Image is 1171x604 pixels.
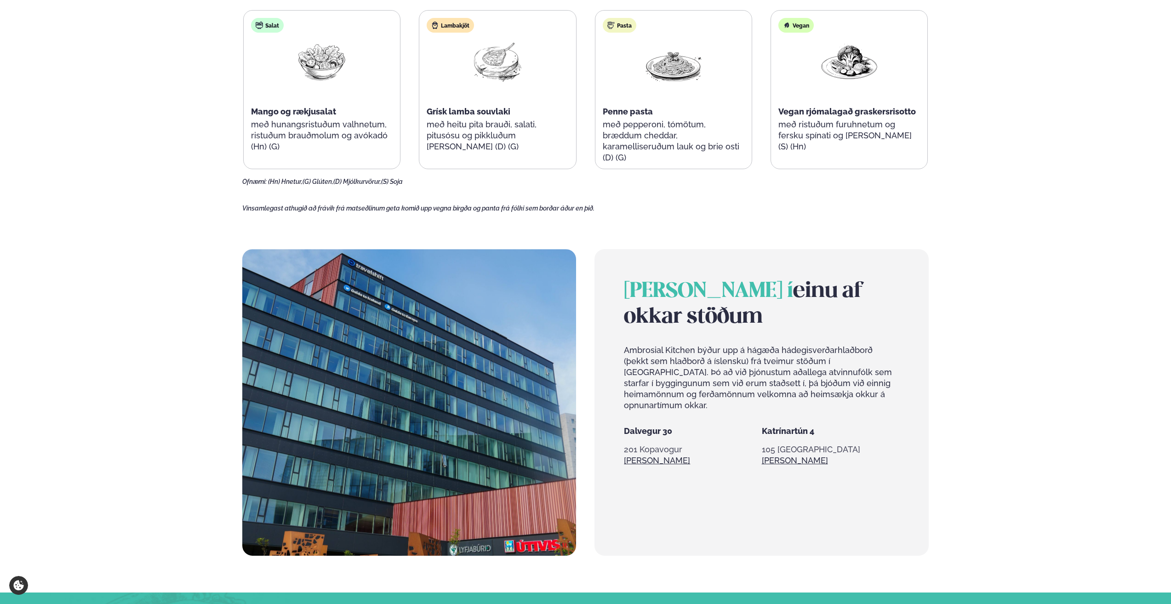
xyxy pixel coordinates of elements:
[820,40,879,83] img: Vegan.png
[603,18,636,33] div: Pasta
[242,205,594,212] span: Vinsamlegast athugið að frávik frá matseðlinum geta komið upp vegna birgða og panta frá fólki sem...
[624,279,899,330] h2: einu af okkar stöðum
[778,107,916,116] span: Vegan rjómalagað graskersrisotto
[9,576,28,595] a: Cookie settings
[762,444,860,454] span: 105 [GEOGRAPHIC_DATA]
[427,119,568,152] p: með heitu pita brauði, salati, pitusósu og pikkluðum [PERSON_NAME] (D) (G)
[783,22,790,29] img: Vegan.svg
[762,426,899,437] h5: Katrínartún 4
[242,178,267,185] span: Ofnæmi:
[778,18,814,33] div: Vegan
[624,345,899,411] p: Ambrosial Kitchen býður upp á hágæða hádegisverðarhlaðborð (þekkt sem hlaðborð á íslensku) frá tv...
[381,178,403,185] span: (S) Soja
[624,444,682,454] span: 201 Kopavogur
[251,119,393,152] p: með hunangsristuðum valhnetum, ristuðum brauðmolum og avókadó (Hn) (G)
[427,107,510,116] span: Grísk lamba souvlaki
[603,107,653,116] span: Penne pasta
[468,40,527,83] img: Lamb-Meat.png
[624,281,793,302] span: [PERSON_NAME] í
[762,455,828,466] a: Sjá meira
[431,22,439,29] img: Lamb.svg
[251,18,284,33] div: Salat
[242,249,576,556] img: image alt
[256,22,263,29] img: salad.svg
[292,40,351,83] img: Salad.png
[603,119,744,163] p: með pepperoni, tómötum, bræddum cheddar, karamelliseruðum lauk og brie osti (D) (G)
[644,40,703,83] img: Spagetti.png
[268,178,303,185] span: (Hn) Hnetur,
[624,426,761,437] h5: Dalvegur 30
[427,18,474,33] div: Lambakjöt
[624,455,690,466] a: Sjá meira
[778,119,920,152] p: með ristuðum furuhnetum og fersku spínati og [PERSON_NAME] (S) (Hn)
[303,178,333,185] span: (G) Glúten,
[333,178,381,185] span: (D) Mjólkurvörur,
[251,107,336,116] span: Mango og rækjusalat
[607,22,615,29] img: pasta.svg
